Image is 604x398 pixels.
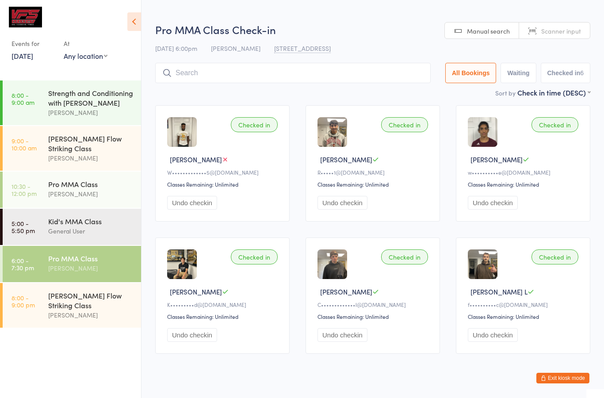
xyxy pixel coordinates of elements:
[155,22,590,37] h2: Pro MMA Class Check-in
[317,196,367,210] button: Undo checkin
[11,257,34,271] time: 6:00 - 7:30 pm
[468,313,581,320] div: Classes Remaining: Unlimited
[317,301,431,308] div: C•••••••••••••
[320,155,372,164] span: [PERSON_NAME]
[11,183,37,197] time: 10:30 - 12:00 pm
[11,137,37,151] time: 9:00 - 10:00 am
[517,88,590,97] div: Check in time (DESC)
[317,249,347,279] img: image1736880793.png
[11,51,33,61] a: [DATE]
[468,196,518,210] button: Undo checkin
[48,310,134,320] div: [PERSON_NAME]
[11,92,34,106] time: 8:00 - 9:00 am
[48,179,134,189] div: Pro MMA Class
[381,117,428,132] div: Checked in
[501,63,536,83] button: Waiting
[170,287,222,296] span: [PERSON_NAME]
[317,180,431,188] div: Classes Remaining: Unlimited
[231,117,278,132] div: Checked in
[3,209,141,245] a: 5:00 -5:50 pmKid's MMA ClassGeneral User
[3,283,141,328] a: 8:00 -9:00 pm[PERSON_NAME] Flow Striking Class[PERSON_NAME]
[170,155,222,164] span: [PERSON_NAME]
[317,313,431,320] div: Classes Remaining: Unlimited
[468,328,518,342] button: Undo checkin
[9,7,42,27] img: VFS Academy
[64,36,107,51] div: At
[48,88,134,107] div: Strength and Conditioning with [PERSON_NAME]
[470,287,528,296] span: [PERSON_NAME] L
[167,313,280,320] div: Classes Remaining: Unlimited
[167,196,217,210] button: Undo checkin
[155,44,197,53] span: [DATE] 6:00pm
[541,27,581,35] span: Scanner input
[467,27,510,35] span: Manual search
[536,373,589,383] button: Exit kiosk mode
[3,80,141,125] a: 8:00 -9:00 amStrength and Conditioning with [PERSON_NAME][PERSON_NAME]
[3,246,141,282] a: 6:00 -7:30 pmPro MMA Class[PERSON_NAME]
[48,189,134,199] div: [PERSON_NAME]
[167,117,197,147] img: image1695338785.png
[48,216,134,226] div: Kid's MMA Class
[231,249,278,264] div: Checked in
[48,291,134,310] div: [PERSON_NAME] Flow Striking Class
[64,51,107,61] div: Any location
[11,36,55,51] div: Events for
[11,220,35,234] time: 5:00 - 5:50 pm
[11,294,35,308] time: 8:00 - 9:00 pm
[468,168,581,176] div: w••••••••••
[48,107,134,118] div: [PERSON_NAME]
[167,328,217,342] button: Undo checkin
[167,180,280,188] div: Classes Remaining: Unlimited
[48,253,134,263] div: Pro MMA Class
[167,301,280,308] div: K•••••••••
[468,117,497,147] img: image1660605041.png
[470,155,523,164] span: [PERSON_NAME]
[48,134,134,153] div: [PERSON_NAME] Flow Striking Class
[468,249,497,279] img: image1738193372.png
[531,249,578,264] div: Checked in
[468,301,581,308] div: f••••••••••
[320,287,372,296] span: [PERSON_NAME]
[167,168,280,176] div: W•••••••••••••
[3,126,141,171] a: 9:00 -10:00 am[PERSON_NAME] Flow Striking Class[PERSON_NAME]
[580,69,584,77] div: 6
[495,88,516,97] label: Sort by
[531,117,578,132] div: Checked in
[3,172,141,208] a: 10:30 -12:00 pmPro MMA Class[PERSON_NAME]
[317,328,367,342] button: Undo checkin
[155,63,431,83] input: Search
[317,168,431,176] div: R•••••
[317,117,347,147] img: image1738801845.png
[381,249,428,264] div: Checked in
[445,63,497,83] button: All Bookings
[468,180,581,188] div: Classes Remaining: Unlimited
[48,153,134,163] div: [PERSON_NAME]
[167,249,197,279] img: image1722700030.png
[211,44,260,53] span: [PERSON_NAME]
[48,226,134,236] div: General User
[48,263,134,273] div: [PERSON_NAME]
[541,63,591,83] button: Checked in6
